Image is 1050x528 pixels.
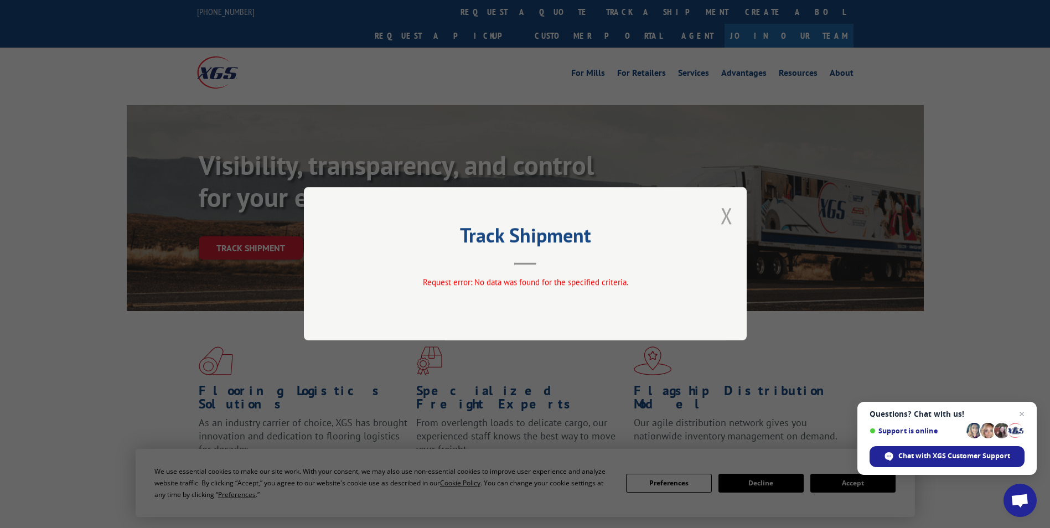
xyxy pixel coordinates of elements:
[422,277,628,288] span: Request error: No data was found for the specified criteria.
[870,427,963,435] span: Support is online
[1015,407,1028,421] span: Close chat
[721,201,733,230] button: Close modal
[870,410,1025,418] span: Questions? Chat with us!
[1004,484,1037,517] div: Open chat
[870,446,1025,467] div: Chat with XGS Customer Support
[898,451,1010,461] span: Chat with XGS Customer Support
[359,227,691,249] h2: Track Shipment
